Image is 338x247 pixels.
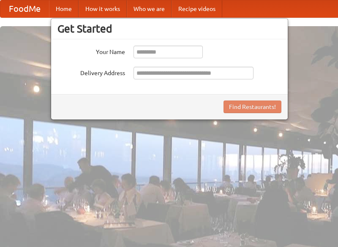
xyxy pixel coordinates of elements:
a: Home [49,0,79,17]
h3: Get Started [57,22,281,35]
a: FoodMe [0,0,49,17]
a: Recipe videos [172,0,222,17]
a: Who we are [127,0,172,17]
button: Find Restaurants! [224,100,281,113]
label: Your Name [57,46,125,56]
label: Delivery Address [57,67,125,77]
a: How it works [79,0,127,17]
